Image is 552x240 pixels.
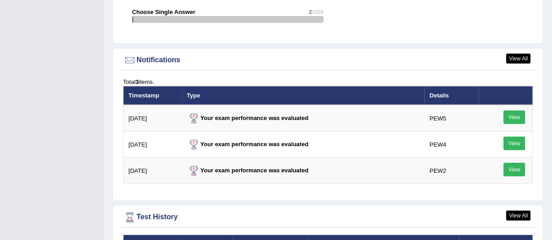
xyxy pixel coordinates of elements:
[123,211,533,224] div: Test History
[424,132,478,158] td: PEW4
[123,78,533,86] div: Total items.
[187,167,309,174] strong: Your exam performance was evaluated
[424,86,478,105] th: Details
[503,163,525,176] a: View
[187,115,309,121] strong: Your exam performance was evaluated
[506,211,530,221] a: View All
[424,158,478,184] td: PEW2
[506,54,530,64] a: View All
[309,9,312,15] span: 2
[123,54,533,67] div: Notifications
[424,105,478,132] td: PEW5
[312,9,323,15] span: /325
[132,9,195,15] strong: Choose Single Answer
[503,111,525,124] a: View
[123,86,182,105] th: Timestamp
[182,86,425,105] th: Type
[123,132,182,158] td: [DATE]
[187,141,309,148] strong: Your exam performance was evaluated
[123,158,182,184] td: [DATE]
[123,105,182,132] td: [DATE]
[135,78,138,85] b: 3
[503,137,525,150] a: View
